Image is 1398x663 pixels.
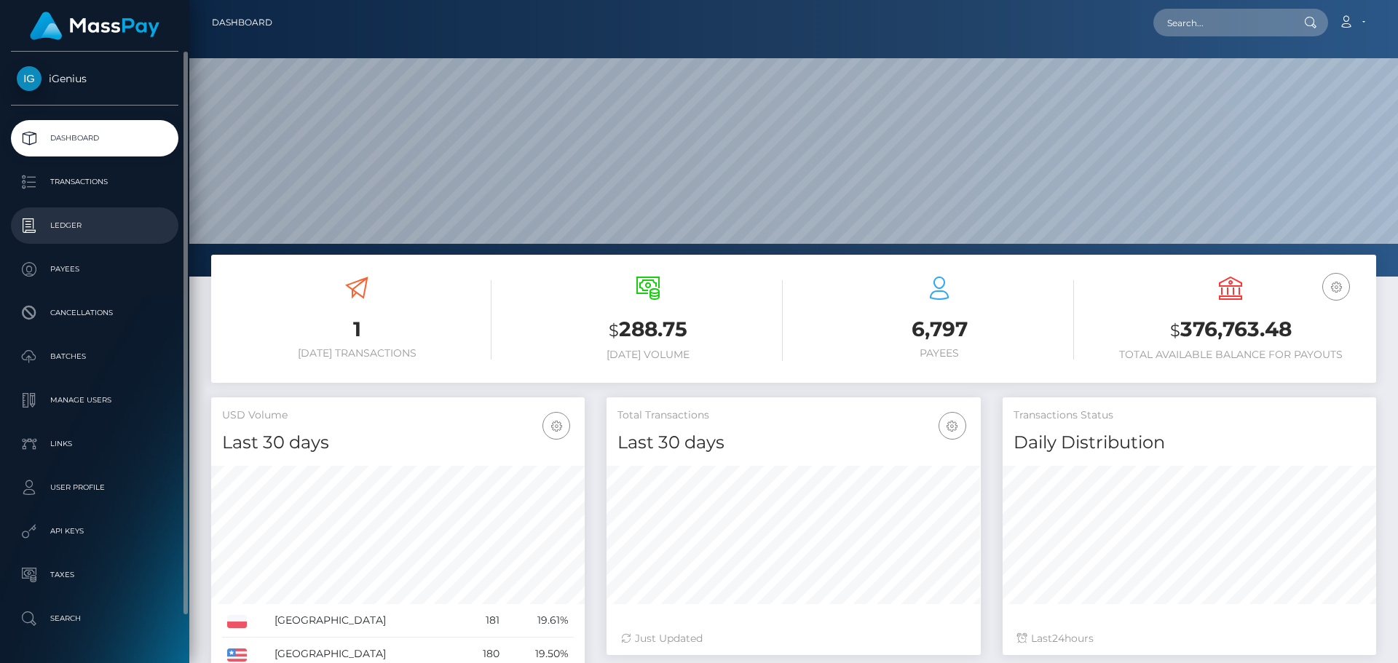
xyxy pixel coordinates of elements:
[17,608,173,630] p: Search
[212,7,272,38] a: Dashboard
[17,258,173,280] p: Payees
[17,66,42,91] img: iGenius
[805,315,1074,344] h3: 6,797
[227,648,247,662] img: US.png
[1096,349,1365,361] h6: Total Available Balance for Payouts
[1014,408,1365,423] h5: Transactions Status
[1014,430,1365,456] h4: Daily Distribution
[227,615,247,628] img: PL.png
[11,164,178,200] a: Transactions
[11,469,178,506] a: User Profile
[1052,632,1065,645] span: 24
[805,347,1074,360] h6: Payees
[17,564,173,586] p: Taxes
[462,604,505,638] td: 181
[11,295,178,331] a: Cancellations
[222,347,491,360] h6: [DATE] Transactions
[11,120,178,156] a: Dashboard
[222,315,491,344] h3: 1
[17,127,173,149] p: Dashboard
[11,338,178,375] a: Batches
[11,426,178,462] a: Links
[11,382,178,418] a: Manage Users
[609,320,619,341] small: $
[1017,631,1362,646] div: Last hours
[222,430,574,456] h4: Last 30 days
[513,349,783,361] h6: [DATE] Volume
[1096,315,1365,345] h3: 376,763.48
[11,600,178,637] a: Search
[617,430,969,456] h4: Last 30 days
[11,513,178,549] a: API Keys
[17,215,173,237] p: Ledger
[505,604,574,638] td: 19.61%
[17,302,173,324] p: Cancellations
[17,389,173,411] p: Manage Users
[617,408,969,423] h5: Total Transactions
[11,72,178,85] span: iGenius
[30,12,159,40] img: MassPay Logo
[513,315,783,345] h3: 288.75
[1153,9,1290,36] input: Search...
[222,408,574,423] h5: USD Volume
[17,171,173,193] p: Transactions
[1170,320,1180,341] small: $
[11,251,178,287] a: Payees
[621,631,965,646] div: Just Updated
[11,207,178,244] a: Ledger
[17,520,173,542] p: API Keys
[17,346,173,368] p: Batches
[269,604,462,638] td: [GEOGRAPHIC_DATA]
[11,557,178,593] a: Taxes
[17,477,173,499] p: User Profile
[17,433,173,455] p: Links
